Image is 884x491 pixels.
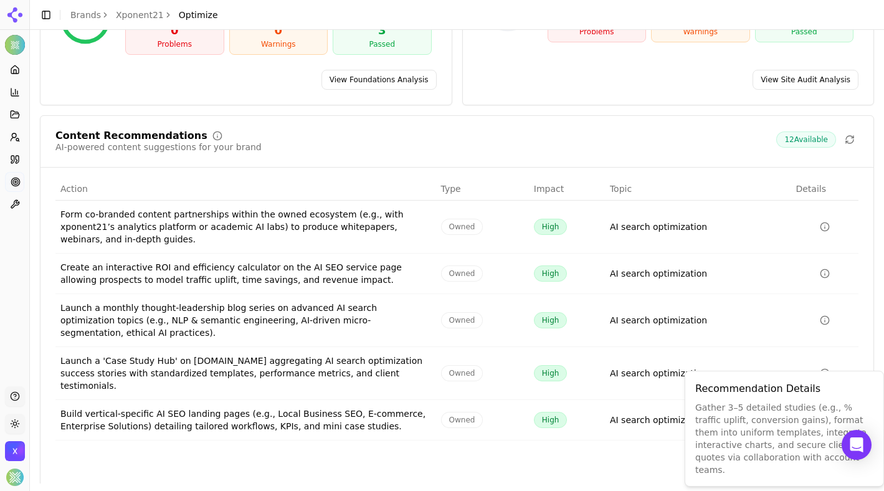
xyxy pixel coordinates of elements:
a: AI search optimization [610,267,707,280]
a: Xponent21 [116,9,164,21]
a: AI search optimization [610,314,707,327]
div: 3 [338,22,426,39]
button: Current brand: Xponent21 [5,35,25,55]
div: 0 [131,22,219,39]
div: Launch a 'Case Study Hub' on [DOMAIN_NAME] aggregating AI search optimization success stories wit... [60,355,431,392]
div: 0 [235,22,323,39]
div: Gather 3–5 detailed studies (e.g., % traffic uplift, conversion gains), format them into uniform ... [695,401,873,476]
span: Optimize [179,9,218,21]
div: Create an interactive ROI and efficiency calculator on the AI SEO service page allowing prospects... [60,261,431,286]
div: Data table [55,178,858,441]
a: AI search optimization [610,414,707,426]
div: Content Recommendations [55,131,207,141]
span: Owned [441,412,483,428]
div: Action [60,183,431,195]
button: Open user button [6,469,24,486]
span: High [534,265,568,282]
nav: breadcrumb [70,9,218,21]
button: Open organization switcher [5,441,25,461]
span: High [534,219,568,235]
div: Impact [534,183,600,195]
div: Details [796,183,853,195]
span: 12 Available [776,131,836,148]
div: Form co-branded content partnerships within the owned ecosystem (e.g., with xponent21’s analytics... [60,208,431,245]
span: High [534,312,568,328]
div: Problems [131,39,219,49]
div: Topic [610,183,786,195]
a: AI search optimization [610,221,707,233]
h4: Recommendation Details [695,381,873,396]
span: High [534,365,568,381]
a: View Site Audit Analysis [753,70,858,90]
div: Build vertical-specific AI SEO landing pages (e.g., Local Business SEO, E-commerce, Enterprise So... [60,408,431,432]
div: AI-powered content suggestions for your brand [55,141,262,153]
img: Xponent21 [5,35,25,55]
div: Warnings [657,27,744,37]
div: Launch a monthly thought-leadership blog series on advanced AI search optimization topics (e.g., ... [60,302,431,339]
span: Owned [441,312,483,328]
div: Warnings [235,39,323,49]
span: Owned [441,219,483,235]
span: Owned [441,365,483,381]
a: Brands [70,10,101,20]
div: Open Intercom Messenger [842,430,872,460]
img: Xponent21 Inc [5,441,25,461]
div: Passed [761,27,848,37]
div: Problems [553,27,641,37]
img: Courtney Turrin [6,469,24,486]
span: Owned [441,265,483,282]
span: High [534,412,568,428]
div: Passed [338,39,426,49]
a: AI search optimization [610,367,707,379]
a: View Foundations Analysis [321,70,437,90]
div: Type [441,183,524,195]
